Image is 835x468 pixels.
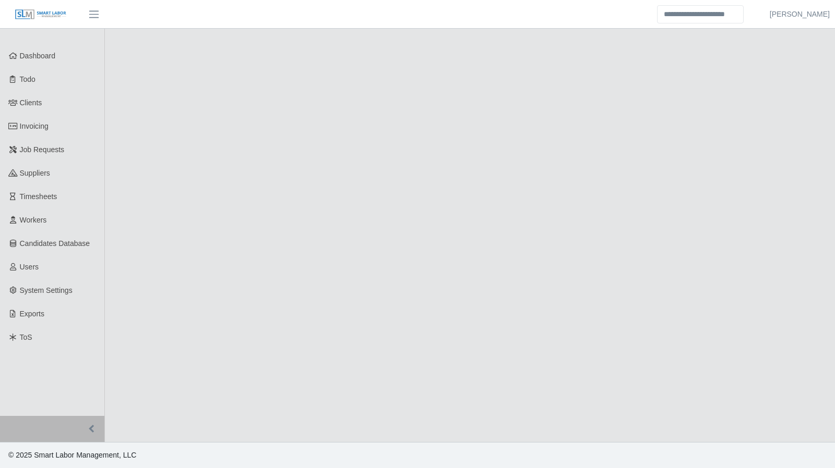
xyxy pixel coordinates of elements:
[20,263,39,271] span: Users
[20,286,73,294] span: System Settings
[15,9,67,20] img: SLM Logo
[20,310,44,318] span: Exports
[20,192,57,201] span: Timesheets
[20,239,90,248] span: Candidates Database
[657,5,744,23] input: Search
[20,52,56,60] span: Dashboard
[20,98,42,107] span: Clients
[20,333,32,341] span: ToS
[20,216,47,224] span: Workers
[20,122,49,130] span: Invoicing
[8,451,136,459] span: © 2025 Smart Labor Management, LLC
[770,9,830,20] a: [PERSON_NAME]
[20,145,65,154] span: Job Requests
[20,75,35,83] span: Todo
[20,169,50,177] span: Suppliers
